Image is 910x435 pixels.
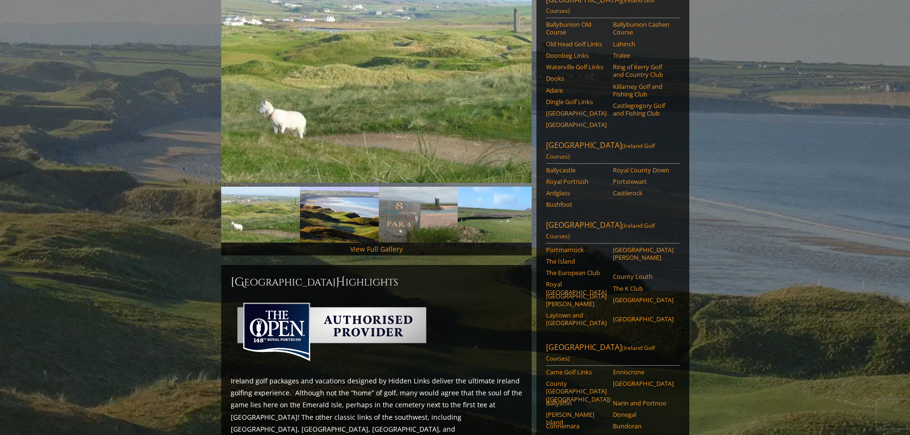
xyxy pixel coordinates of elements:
[613,422,674,430] a: Bundoran
[613,399,674,407] a: Narin and Portnoo
[613,296,674,304] a: [GEOGRAPHIC_DATA]
[613,315,674,323] a: [GEOGRAPHIC_DATA]
[546,86,607,94] a: Adare
[613,21,674,36] a: Ballybunion Cashen Course
[546,280,607,296] a: Royal [GEOGRAPHIC_DATA]
[613,40,674,48] a: Lahinch
[546,368,607,376] a: Carne Golf Links
[613,52,674,59] a: Tralee
[613,83,674,98] a: Killarney Golf and Fishing Club
[231,275,522,290] h2: [GEOGRAPHIC_DATA] ighlights
[546,63,607,71] a: Waterville Golf Links
[546,246,607,254] a: Portmarnock
[546,311,607,327] a: Laytown and [GEOGRAPHIC_DATA]
[546,109,607,117] a: [GEOGRAPHIC_DATA]
[546,220,680,244] a: [GEOGRAPHIC_DATA](Ireland Golf Courses)
[613,380,674,387] a: [GEOGRAPHIC_DATA]
[546,201,607,208] a: Bushfoot
[546,269,607,276] a: The European Club
[546,399,607,407] a: Ballyliffin
[546,342,680,366] a: [GEOGRAPHIC_DATA](Ireland Golf Courses)
[613,102,674,117] a: Castlegregory Golf and Fishing Club
[546,422,607,430] a: Connemara
[546,74,607,82] a: Dooks
[613,285,674,292] a: The K Club
[546,411,607,426] a: [PERSON_NAME] Island
[613,411,674,418] a: Donegal
[546,344,655,362] span: (Ireland Golf Courses)
[546,222,655,240] span: (Ireland Golf Courses)
[546,98,607,106] a: Dingle Golf Links
[546,140,680,164] a: [GEOGRAPHIC_DATA](Ireland Golf Courses)
[546,52,607,59] a: Doonbeg Links
[546,142,655,160] span: (Ireland Golf Courses)
[350,244,403,254] a: View Full Gallery
[613,189,674,197] a: Castlerock
[546,189,607,197] a: Ardglass
[546,178,607,185] a: Royal Portrush
[613,178,674,185] a: Portstewart
[336,275,345,290] span: H
[546,380,607,403] a: County [GEOGRAPHIC_DATA] ([GEOGRAPHIC_DATA])
[546,21,607,36] a: Ballybunion Old Course
[613,63,674,79] a: Ring of Kerry Golf and Country Club
[613,246,674,262] a: [GEOGRAPHIC_DATA][PERSON_NAME]
[613,368,674,376] a: Enniscrone
[546,257,607,265] a: The Island
[546,292,607,308] a: [GEOGRAPHIC_DATA][PERSON_NAME]
[546,121,607,128] a: [GEOGRAPHIC_DATA]
[546,40,607,48] a: Old Head Golf Links
[546,166,607,174] a: Ballycastle
[613,273,674,280] a: County Louth
[613,166,674,174] a: Royal County Down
